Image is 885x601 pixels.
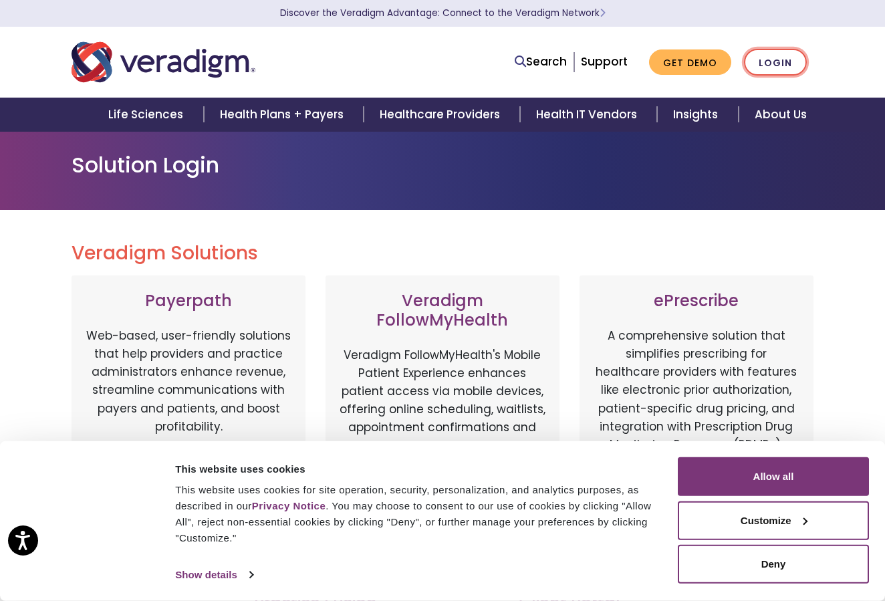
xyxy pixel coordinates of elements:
a: Insights [657,98,738,132]
iframe: Drift Chat Widget [628,505,869,585]
h3: Payerpath [85,291,292,311]
h2: Veradigm Solutions [72,242,813,265]
p: Web-based, user-friendly solutions that help providers and practice administrators enhance revenu... [85,327,292,504]
a: Health IT Vendors [520,98,657,132]
a: Life Sciences [92,98,203,132]
a: Health Plans + Payers [204,98,364,132]
p: Veradigm FollowMyHealth's Mobile Patient Experience enhances patient access via mobile devices, o... [339,346,546,492]
a: Discover the Veradigm Advantage: Connect to the Veradigm NetworkLearn More [280,7,606,19]
h3: ePrescribe [593,291,800,311]
h1: Solution Login [72,152,813,178]
a: About Us [739,98,823,132]
div: This website uses cookies for site operation, security, personalization, and analytics purposes, ... [175,482,662,546]
a: Support [581,53,628,70]
a: Privacy Notice [252,500,326,511]
img: Veradigm logo [72,40,255,84]
span: Learn More [600,7,606,19]
button: Customize [678,501,869,539]
a: Show details [175,565,253,585]
a: Healthcare Providers [364,98,520,132]
div: This website uses cookies [175,461,662,477]
h3: Veradigm FollowMyHealth [339,291,546,330]
a: Get Demo [649,49,731,76]
button: Allow all [678,457,869,496]
a: Search [515,53,567,71]
p: A comprehensive solution that simplifies prescribing for healthcare providers with features like ... [593,327,800,504]
a: Login [744,49,807,76]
